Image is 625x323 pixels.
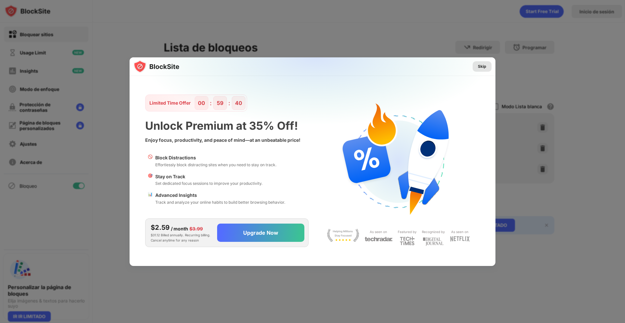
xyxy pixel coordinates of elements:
[365,236,393,242] img: light-techradar.svg
[370,229,387,235] div: As seen on
[478,63,486,70] div: Skip
[398,229,417,235] div: Featured by
[155,192,285,199] div: Advanced Insights
[151,223,212,243] div: $31.12 Billed annually. Recurring billing. Cancel anytime for any reason
[423,236,444,247] img: light-digital-journal.svg
[450,236,470,242] img: light-netflix.svg
[171,225,188,232] div: / month
[243,229,278,236] div: Upgrade Now
[327,229,359,242] img: light-stay-focus.svg
[155,199,285,205] div: Track and analyze your online habits to build better browsing behavior.
[151,223,170,232] div: $2.59
[422,229,445,235] div: Recognized by
[400,236,415,245] img: light-techtimes.svg
[189,225,203,232] div: $3.99
[451,229,468,235] div: As seen on
[133,57,499,186] img: gradient.svg
[148,192,153,205] div: 📊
